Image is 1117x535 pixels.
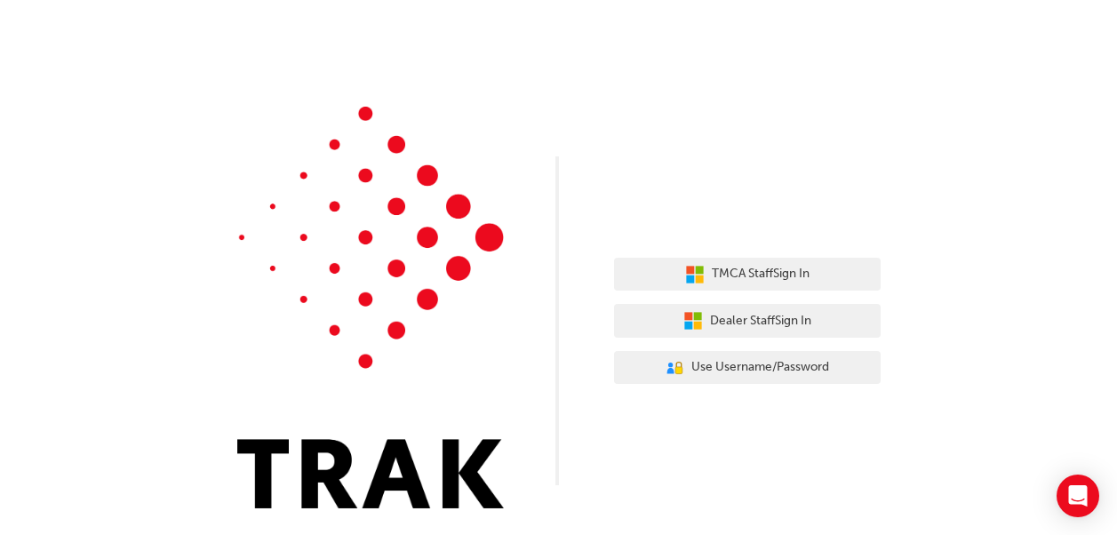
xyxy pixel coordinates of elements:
button: Dealer StaffSign In [614,304,881,338]
span: Dealer Staff Sign In [710,311,811,331]
div: Open Intercom Messenger [1057,475,1099,517]
button: Use Username/Password [614,351,881,385]
img: Trak [237,107,504,508]
span: Use Username/Password [691,357,829,378]
span: TMCA Staff Sign In [712,264,810,284]
button: TMCA StaffSign In [614,258,881,291]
